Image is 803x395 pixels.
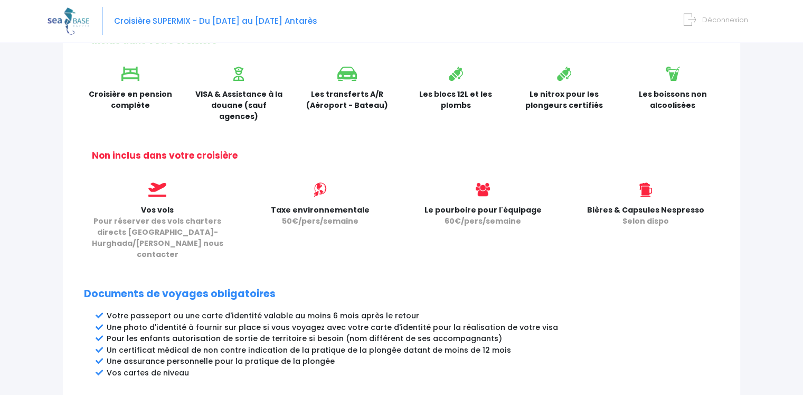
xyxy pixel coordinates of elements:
[247,205,393,227] p: Taxe environnementale
[114,15,317,26] span: Croisière SUPERMIX - Du [DATE] au [DATE] Antarès
[282,216,358,226] span: 50€/pers/semaine
[410,205,556,227] p: Le pourboire pour l'équipage
[518,89,611,111] p: Le nitrox pour les plongeurs certifiés
[92,150,719,161] h2: Non inclus dans votre croisière
[107,310,719,321] li: Votre passeport ou une carte d'identité valable au moins 6 mois après le retour
[193,89,286,122] p: VISA & Assistance à la douane (sauf agences)
[445,216,521,226] span: 60€/pers/semaine
[84,205,231,260] p: Vos vols
[449,67,463,81] img: icon_bouteille.svg
[107,356,719,367] li: Une assurance personnelle pour la pratique de la plongée
[639,182,651,197] img: icon_biere.svg
[410,89,503,111] p: Les blocs 12L et les plombs
[622,216,669,226] span: Selon dispo
[107,345,719,356] li: Un certificat médical de non contre indication de la pratique de la plongée datant de moins de 12...
[92,35,719,45] h2: Inclus dans votre croisière
[121,67,139,81] img: icon_lit.svg
[313,182,327,197] img: icon_environment.svg
[107,333,719,344] li: Pour les enfants autorisation de sortie de territoire si besoin (nom différent de ses accompagnants)
[666,67,680,81] img: icon_boisson.svg
[84,288,719,300] h2: Documents de voyages obligatoires
[92,216,223,260] span: Pour réserver des vols charters directs [GEOGRAPHIC_DATA]-Hurghada/[PERSON_NAME] nous contacter
[84,89,177,111] p: Croisière en pension complète
[337,67,357,81] img: icon_voiture.svg
[148,182,166,197] img: icon_vols.svg
[557,67,571,81] img: icon_bouteille.svg
[301,89,394,111] p: Les transferts A/R (Aéroport - Bateau)
[476,182,490,197] img: icon_users@2x.png
[107,368,719,379] li: Vos cartes de niveau
[702,15,748,25] span: Déconnexion
[107,322,719,333] li: Une photo d'identité à fournir sur place si vous voyagez avec votre carte d'identité pour la réal...
[627,89,720,111] p: Les boissons non alcoolisées
[233,67,244,81] img: icon_visa.svg
[572,205,719,227] p: Bières & Capsules Nespresso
